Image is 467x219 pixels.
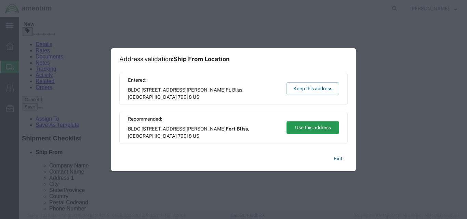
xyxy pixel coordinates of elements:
[286,82,339,95] button: Keep this address
[286,121,339,134] button: Use this address
[128,94,177,100] span: [GEOGRAPHIC_DATA]
[178,94,192,100] span: 79918
[226,126,248,132] span: Fort Bliss
[173,55,230,63] span: Ship From Location
[193,94,199,100] span: US
[128,115,280,123] span: Recommended:
[226,87,242,93] span: Ft. Bliss
[178,133,192,139] span: 79918
[128,133,177,139] span: [GEOGRAPHIC_DATA]
[128,125,280,140] span: BLDG [STREET_ADDRESS][PERSON_NAME] ,
[128,77,280,84] span: Entered:
[193,133,199,139] span: US
[119,55,230,63] h1: Address validation:
[328,153,348,165] button: Exit
[128,86,280,101] span: BLDG [STREET_ADDRESS][PERSON_NAME] ,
